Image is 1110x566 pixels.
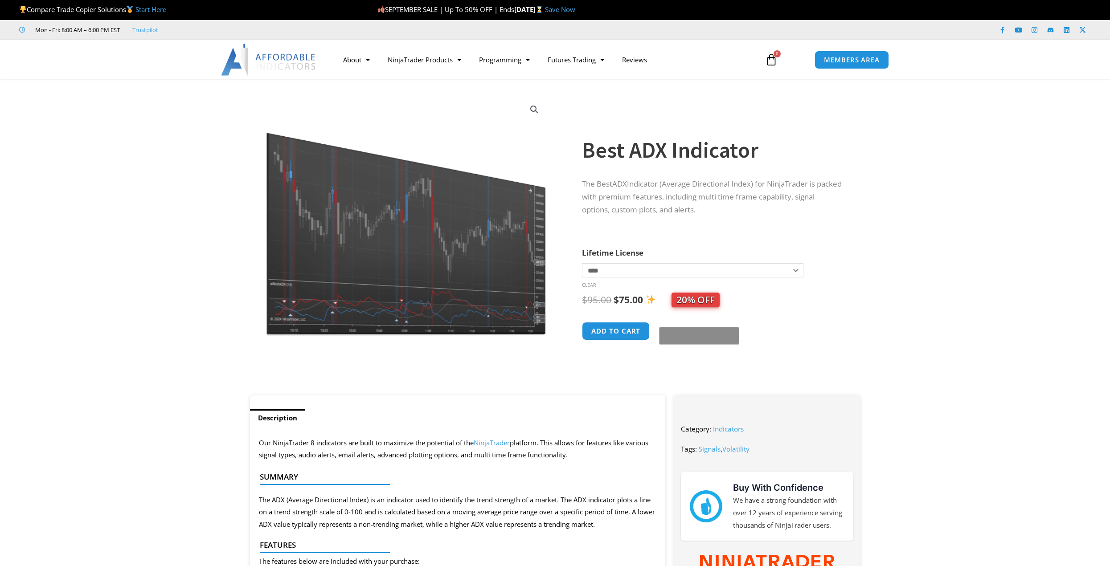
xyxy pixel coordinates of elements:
img: ✨ [646,295,655,304]
span: for NinjaTrader is packed with premium features, including multi time frame capability, signal op... [582,179,842,215]
h3: Buy With Confidence [733,481,844,494]
a: Signals [699,444,721,453]
button: Add to cart [582,322,650,340]
nav: Menu [334,49,755,70]
a: Indicators [713,424,744,433]
img: mark thumbs good 43913 | Affordable Indicators – NinjaTrader [690,490,722,522]
strong: [DATE] [514,5,545,14]
img: BestADX [262,95,549,338]
label: Lifetime License [582,248,643,258]
span: 0 [774,50,781,57]
iframe: Secure payment input frame [657,321,737,322]
bdi: 95.00 [582,293,611,306]
a: Start Here [135,5,166,14]
a: 0 [752,47,791,73]
img: 🥇 [127,6,133,13]
a: NinjaTrader Products [379,49,470,70]
a: Save Now [545,5,575,14]
span: Compare Trade Copier Solutions [19,5,166,14]
img: LogoAI | Affordable Indicators – NinjaTrader [221,44,317,76]
span: MEMBERS AREA [824,57,880,63]
bdi: 75.00 [614,293,643,306]
span: $ [582,293,587,306]
span: The ADX (Average Directional Index) is an indicator used to identify the trend strength of a mark... [259,495,655,529]
a: MEMBERS AREA [815,51,889,69]
img: 🍂 [378,6,385,13]
h4: Features [260,541,649,550]
a: Description [250,409,305,427]
h4: Summary [260,472,649,481]
button: Buy with GPay [659,327,739,345]
span: ADX [612,179,627,189]
a: NinjaTrader [474,438,510,447]
a: Reviews [613,49,656,70]
span: Category: [681,424,711,433]
span: Tags: [681,444,697,453]
a: Futures Trading [539,49,613,70]
a: About [334,49,379,70]
img: 🏆 [20,6,26,13]
p: We have a strong foundation with over 12 years of experience serving thousands of NinjaTrader users. [733,494,844,532]
span: SEPTEMBER SALE | Up To 50% OFF | Ends [377,5,514,14]
span: 20% OFF [672,293,720,307]
a: Programming [470,49,539,70]
span: Average Directional Index) [662,179,753,189]
a: View full-screen image gallery [526,102,542,118]
img: ⌛ [536,6,543,13]
span: Indicator ( [627,179,662,189]
a: Trustpilot [132,24,158,35]
span: Mon - Fri: 8:00 AM – 6:00 PM EST [33,24,120,35]
span: Our NinjaTrader 8 indicators are built to maximize the potential of the platform. This allows for... [259,438,648,460]
span: $ [614,293,619,306]
span: The Best [582,179,612,189]
h1: Best ADX Indicator [582,134,842,166]
span: , [699,444,750,453]
a: Clear options [582,282,596,288]
a: Volatility [722,444,750,453]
